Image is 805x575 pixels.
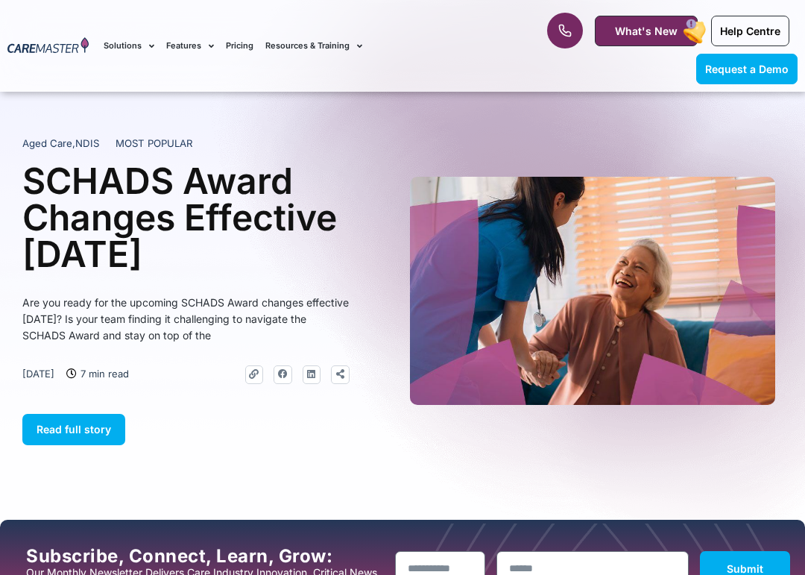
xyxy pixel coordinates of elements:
a: Features [166,21,214,71]
time: [DATE] [22,368,54,380]
a: Help Centre [711,16,789,46]
a: Solutions [104,21,154,71]
img: A heartwarming moment where a support worker in a blue uniform, with a stethoscope draped over he... [410,177,775,405]
span: Help Centre [720,25,780,37]
a: Pricing [226,21,253,71]
h1: SCHADS Award Changes Effective [DATE] [22,163,350,272]
span: NDIS [75,137,99,149]
span: , [22,137,99,149]
span: Submit [727,562,763,575]
span: 7 min read [77,365,129,382]
span: MOST POPULAR [116,136,193,151]
img: CareMaster Logo [7,37,89,55]
p: Are you ready for the upcoming SCHADS Award changes effective [DATE]? Is your team finding it cha... [22,295,350,344]
span: Read full story [37,423,111,436]
a: Request a Demo [696,54,798,84]
span: Aged Care [22,137,72,149]
span: Request a Demo [705,63,789,75]
span: What's New [615,25,678,37]
nav: Menu [104,21,513,71]
a: Read full story [22,414,125,445]
h2: Subscribe, Connect, Learn, Grow: [26,546,384,567]
a: Resources & Training [265,21,362,71]
a: What's New [595,16,698,46]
